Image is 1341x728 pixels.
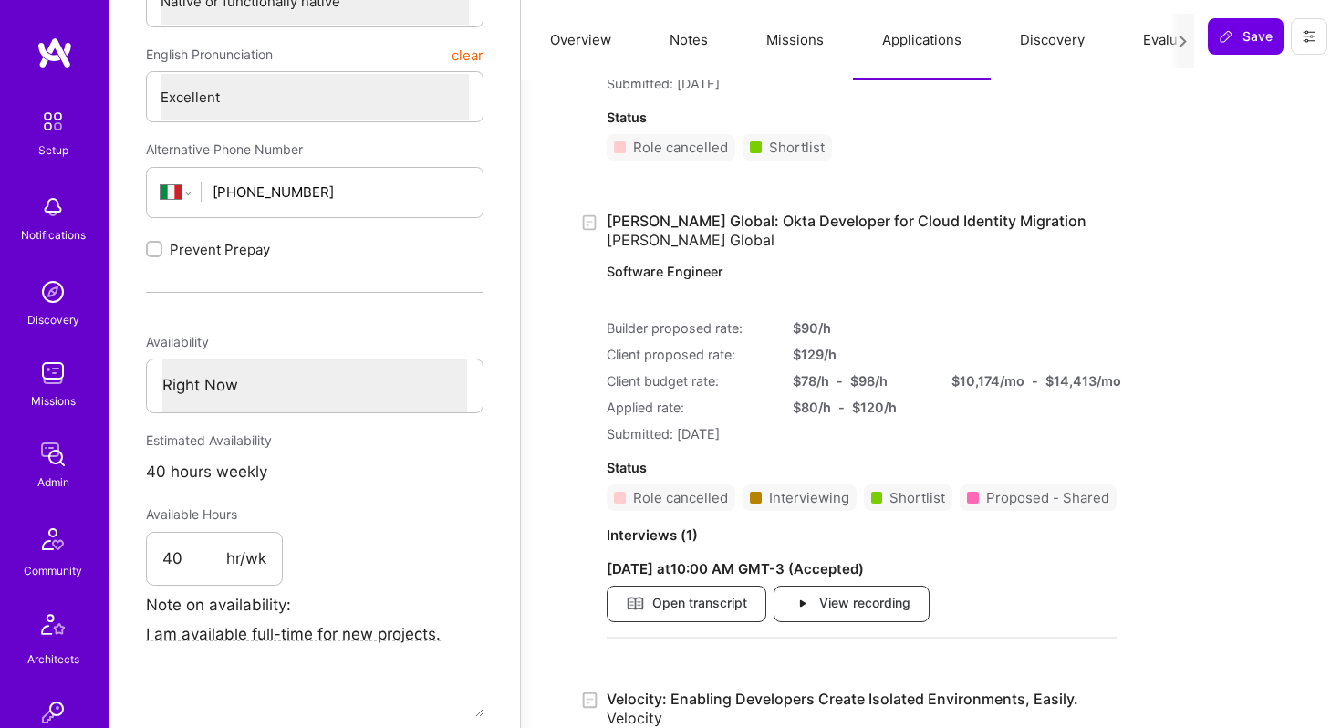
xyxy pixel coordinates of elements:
div: Availability [146,326,483,359]
div: Notifications [21,225,86,244]
div: Status [607,458,1117,477]
div: $ 129 /h [793,345,930,364]
div: $ 120 /h [852,398,897,417]
div: Shortlist [889,488,945,507]
div: Community [24,561,82,580]
img: Community [31,517,75,561]
div: $ 78 /h [793,371,829,390]
div: Submitted: [DATE] [607,74,1088,93]
div: $ 10,174 /mo [951,371,1024,390]
div: Client proposed rate: [607,345,771,364]
div: Builder proposed rate: [607,318,771,338]
span: English Pronunciation [146,38,273,71]
strong: [DATE] at 10:00 AM GMT-3 ( Accepted ) [607,560,864,577]
div: $ 90 /h [793,318,930,338]
img: admin teamwork [35,436,71,473]
button: View recording [774,586,930,622]
textarea: I am available full-time for new projects. [146,624,483,717]
button: Save [1208,18,1284,55]
img: discovery [35,274,71,310]
strong: Interviews ( 1 ) [607,526,698,544]
span: Alternative Phone Number [146,141,303,157]
div: Proposed - Shared [986,488,1109,507]
div: Setup [38,140,68,160]
i: icon Article [626,594,645,613]
div: Admin [37,473,69,492]
div: Discovery [27,310,79,329]
img: logo [36,36,73,69]
p: Software Engineer [607,263,1117,281]
div: Missions [31,391,76,411]
div: Applied rate: [607,398,771,417]
i: icon Play [793,594,812,613]
button: Open transcript [607,586,766,622]
input: XX [162,533,226,586]
div: Status [607,108,1088,127]
i: icon Application [579,213,600,234]
i: icon Application [579,690,600,711]
img: setup [34,102,72,140]
div: Architects [27,650,79,669]
i: icon Next [1176,35,1190,48]
div: Interviewing [769,488,849,507]
div: Submitted: [DATE] [607,424,1117,443]
div: Available Hours [146,498,283,531]
div: $ 80 /h [793,398,831,417]
img: Architects [31,606,75,650]
div: - [838,398,845,417]
span: Prevent Prepay [170,240,270,259]
span: Velocity [607,709,662,727]
div: Created [579,212,607,233]
div: Role cancelled [633,138,728,157]
button: clear [452,38,483,71]
span: hr/wk [226,548,266,570]
div: - [837,371,843,390]
span: View recording [793,594,910,614]
div: Shortlist [769,138,825,157]
div: - [1032,371,1038,390]
a: [PERSON_NAME] Global: Okta Developer for Cloud Identity Migration[PERSON_NAME] GlobalSoftware Eng... [607,212,1117,289]
span: [PERSON_NAME] Global [607,231,774,249]
img: bell [35,189,71,225]
div: Role cancelled [633,488,728,507]
div: 40 hours weekly [146,457,483,487]
div: Created [579,690,607,711]
div: Client budget rate: [607,371,771,390]
input: +1 (000) 000-0000 [213,169,469,215]
img: teamwork [35,355,71,391]
div: Estimated Availability [146,424,483,457]
span: Save [1219,27,1273,46]
div: $ 98 /h [850,371,888,390]
label: Note on availability: [146,590,291,620]
div: $ 14,413 /mo [1045,371,1121,390]
span: Open transcript [626,594,747,614]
